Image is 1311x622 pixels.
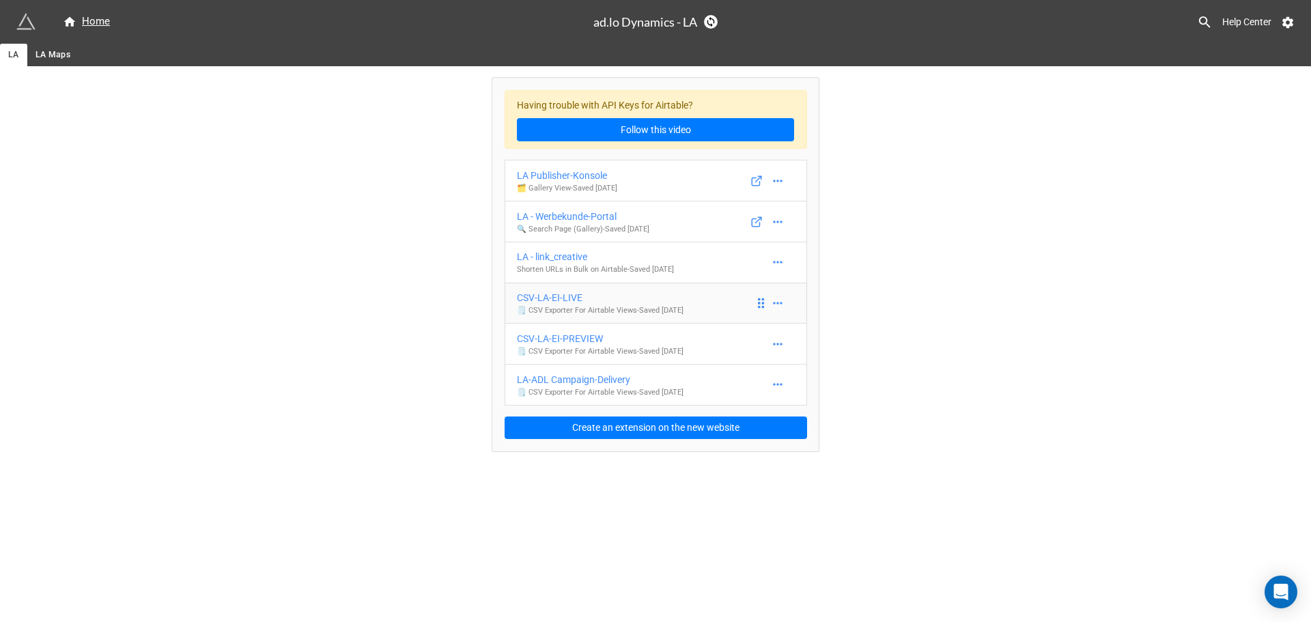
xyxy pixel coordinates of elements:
[517,331,683,346] div: CSV-LA-EI-PREVIEW
[36,48,70,62] span: LA Maps
[704,15,718,29] a: Sync Base Structure
[517,118,794,141] a: Follow this video
[517,209,649,224] div: LA - Werbekunde-Portal
[517,290,683,305] div: CSV-LA-EI-LIVE
[593,16,697,28] h3: ad.lo Dynamics - LA
[517,168,617,183] div: LA Publisher-Konsole
[63,14,110,30] div: Home
[517,264,674,275] p: Shorten URLs in Bulk on Airtable - Saved [DATE]
[505,323,807,365] a: CSV-LA-EI-PREVIEW🗒️ CSV Exporter For Airtable Views-Saved [DATE]
[8,48,19,62] span: LA
[517,249,674,264] div: LA - link_creative
[517,183,617,194] p: 🗂️ Gallery View - Saved [DATE]
[1213,10,1281,34] a: Help Center
[505,364,807,406] a: LA-ADL Campaign-Delivery🗒️ CSV Exporter For Airtable Views-Saved [DATE]
[505,242,807,283] a: LA - link_creativeShorten URLs in Bulk on Airtable-Saved [DATE]
[505,416,807,440] button: Create an extension on the new website
[16,12,36,31] img: miniextensions-icon.73ae0678.png
[55,14,118,30] a: Home
[505,160,807,201] a: LA Publisher-Konsole🗂️ Gallery View-Saved [DATE]
[1265,576,1297,608] div: Open Intercom Messenger
[505,90,807,150] div: Having trouble with API Keys for Airtable?
[517,387,683,398] p: 🗒️ CSV Exporter For Airtable Views - Saved [DATE]
[517,372,683,387] div: LA-ADL Campaign-Delivery
[505,283,807,324] a: CSV-LA-EI-LIVE🗒️ CSV Exporter For Airtable Views-Saved [DATE]
[505,201,807,242] a: LA - Werbekunde-Portal🔍 Search Page (Gallery)-Saved [DATE]
[517,346,683,357] p: 🗒️ CSV Exporter For Airtable Views - Saved [DATE]
[517,224,649,235] p: 🔍 Search Page (Gallery) - Saved [DATE]
[517,305,683,316] p: 🗒️ CSV Exporter For Airtable Views - Saved [DATE]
